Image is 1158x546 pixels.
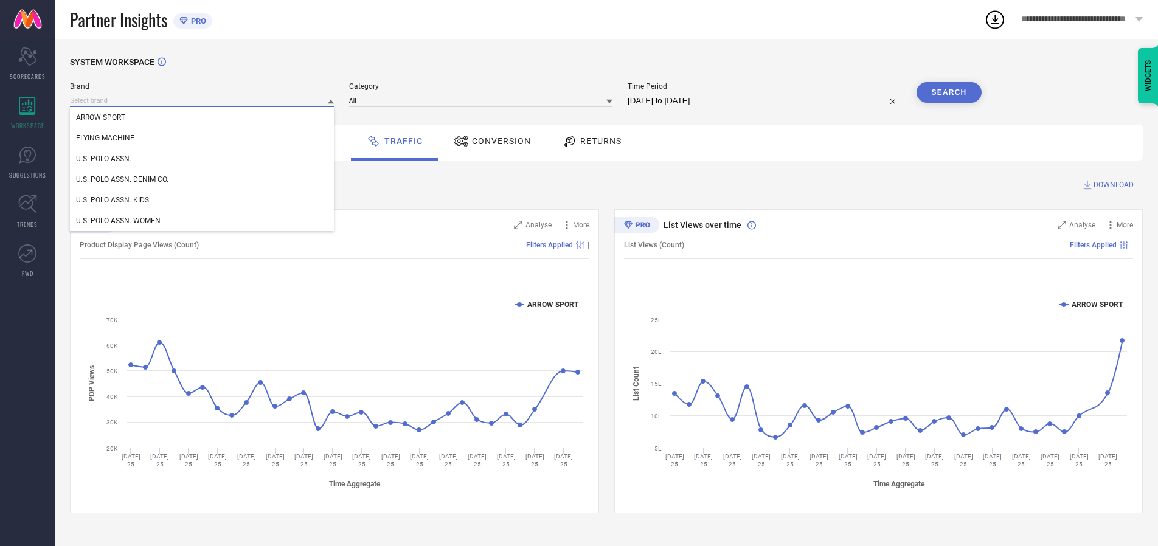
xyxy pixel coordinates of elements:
[954,453,973,468] text: [DATE] 25
[352,453,371,468] text: [DATE] 25
[294,453,313,468] text: [DATE] 25
[1058,221,1066,229] svg: Zoom
[614,217,659,235] div: Premium
[526,241,573,249] span: Filters Applied
[266,453,285,468] text: [DATE] 25
[439,453,458,468] text: [DATE] 25
[867,453,886,468] text: [DATE] 25
[106,342,118,349] text: 60K
[70,7,167,32] span: Partner Insights
[554,453,573,468] text: [DATE] 25
[188,16,206,26] span: PRO
[22,269,33,278] span: FWD
[665,453,684,468] text: [DATE] 25
[651,317,662,323] text: 25L
[70,190,334,210] div: U.S. POLO ASSN. KIDS
[651,348,662,355] text: 20L
[70,57,154,67] span: SYSTEM WORKSPACE
[472,136,531,146] span: Conversion
[632,366,640,400] tspan: List Count
[1041,453,1059,468] text: [DATE] 25
[752,453,771,468] text: [DATE] 25
[349,82,613,91] span: Category
[106,419,118,426] text: 30K
[873,480,924,488] tspan: Time Aggregate
[628,82,901,91] span: Time Period
[1094,179,1134,191] span: DOWNLOAD
[76,154,131,163] span: U.S. POLO ASSN.
[1011,453,1030,468] text: [DATE] 25
[1098,453,1117,468] text: [DATE] 25
[76,196,149,204] span: U.S. POLO ASSN. KIDS
[588,241,589,249] span: |
[76,134,134,142] span: FLYING MACHINE
[651,413,662,420] text: 10L
[525,453,544,468] text: [DATE] 25
[237,453,256,468] text: [DATE] 25
[76,175,168,184] span: U.S. POLO ASSN. DENIM CO.
[573,221,589,229] span: More
[896,453,915,468] text: [DATE] 25
[810,453,828,468] text: [DATE] 25
[925,453,944,468] text: [DATE] 25
[381,453,400,468] text: [DATE] 25
[324,453,342,468] text: [DATE] 25
[694,453,713,468] text: [DATE] 25
[514,221,522,229] svg: Zoom
[70,128,334,148] div: FLYING MACHINE
[1069,221,1095,229] span: Analyse
[9,170,46,179] span: SUGGESTIONS
[468,453,487,468] text: [DATE] 25
[1070,241,1117,249] span: Filters Applied
[497,453,516,468] text: [DATE] 25
[580,136,622,146] span: Returns
[780,453,799,468] text: [DATE] 25
[11,121,44,130] span: WORKSPACE
[664,220,741,230] span: List Views over time
[723,453,741,468] text: [DATE] 25
[70,210,334,231] div: U.S. POLO ASSN. WOMEN
[1069,453,1088,468] text: [DATE] 25
[384,136,423,146] span: Traffic
[654,445,662,452] text: 5L
[106,317,118,323] text: 70K
[983,453,1002,468] text: [DATE] 25
[150,453,169,468] text: [DATE] 25
[208,453,227,468] text: [DATE] 25
[410,453,429,468] text: [DATE] 25
[651,381,662,387] text: 15L
[76,113,125,122] span: ARROW SPORT
[80,241,199,249] span: Product Display Page Views (Count)
[1131,241,1133,249] span: |
[70,169,334,190] div: U.S. POLO ASSN. DENIM CO.
[838,453,857,468] text: [DATE] 25
[179,453,198,468] text: [DATE] 25
[17,219,38,229] span: TRENDS
[70,148,334,169] div: U.S. POLO ASSN.
[122,453,140,468] text: [DATE] 25
[917,82,982,103] button: Search
[88,365,96,401] tspan: PDP Views
[525,221,552,229] span: Analyse
[527,300,579,309] text: ARROW SPORT
[106,445,118,452] text: 20K
[329,480,381,488] tspan: Time Aggregate
[70,94,334,107] input: Select brand
[70,82,334,91] span: Brand
[628,94,901,108] input: Select time period
[624,241,684,249] span: List Views (Count)
[70,107,334,128] div: ARROW SPORT
[984,9,1006,30] div: Open download list
[1117,221,1133,229] span: More
[1072,300,1123,309] text: ARROW SPORT
[10,72,46,81] span: SCORECARDS
[106,368,118,375] text: 50K
[76,216,161,225] span: U.S. POLO ASSN. WOMEN
[106,393,118,400] text: 40K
